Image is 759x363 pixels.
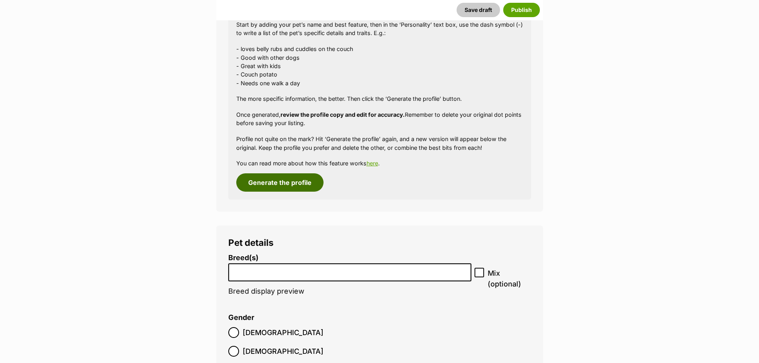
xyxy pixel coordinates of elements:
a: here [367,160,378,167]
li: Breed display preview [228,254,472,304]
p: - loves belly rubs and cuddles on the couch - Good with other dogs - Great with kids - Couch pota... [236,45,523,87]
span: [DEMOGRAPHIC_DATA] [243,346,324,357]
p: You can read more about how this feature works . [236,159,523,167]
p: Once generated, Remember to delete your original dot points before saving your listing. [236,110,523,128]
p: Profile not quite on the mark? Hit ‘Generate the profile’ again, and a new version will appear be... [236,135,523,152]
p: The more specific information, the better. Then click the ‘Generate the profile’ button. [236,94,523,103]
button: Save draft [457,3,500,17]
label: Gender [228,314,254,322]
p: Start by adding your pet’s name and best feature, then in the ‘Personality’ text box, use the das... [236,20,523,37]
span: [DEMOGRAPHIC_DATA] [243,327,324,338]
strong: review the profile copy and edit for accuracy. [280,111,405,118]
label: Breed(s) [228,254,472,262]
button: Generate the profile [236,173,324,192]
button: Publish [503,3,540,17]
span: Mix (optional) [488,268,531,289]
span: Pet details [228,237,274,248]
